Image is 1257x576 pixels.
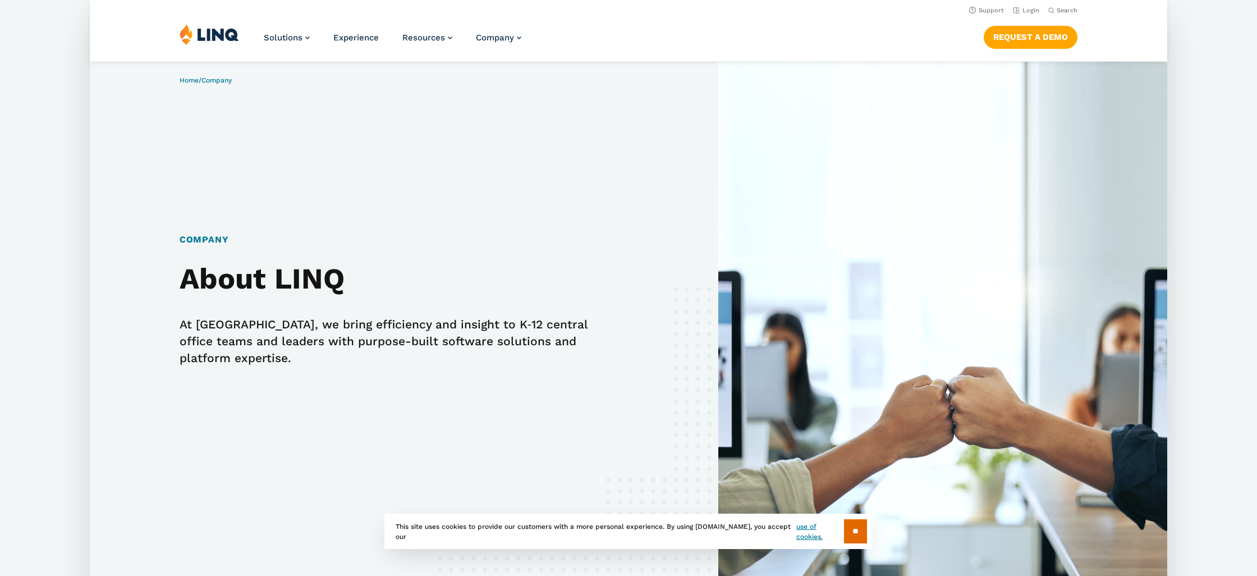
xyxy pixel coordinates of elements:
nav: Primary Navigation [264,24,521,61]
a: Experience [333,33,379,43]
h2: About LINQ [180,262,604,296]
span: Search [1057,7,1077,14]
a: Login [1013,7,1039,14]
nav: Utility Navigation [90,3,1167,16]
a: Resources [402,33,452,43]
h1: Company [180,233,604,246]
a: Request a Demo [984,26,1077,48]
a: Support [969,7,1004,14]
span: Company [201,76,232,84]
div: This site uses cookies to provide our customers with a more personal experience. By using [DOMAIN... [384,514,873,549]
a: Company [476,33,521,43]
button: Open Search Bar [1048,6,1077,15]
img: LINQ | K‑12 Software [180,24,239,45]
span: / [180,76,232,84]
span: Company [476,33,514,43]
a: Home [180,76,199,84]
a: Solutions [264,33,310,43]
p: At [GEOGRAPHIC_DATA], we bring efficiency and insight to K‑12 central office teams and leaders wi... [180,316,604,367]
nav: Button Navigation [984,24,1077,48]
a: use of cookies. [796,522,844,542]
span: Resources [402,33,445,43]
span: Solutions [264,33,302,43]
